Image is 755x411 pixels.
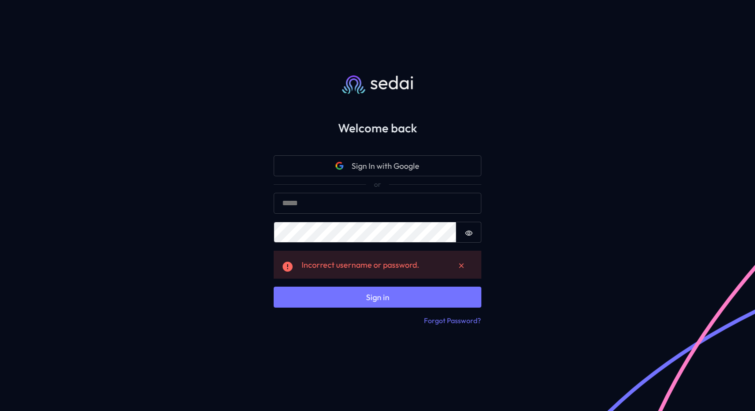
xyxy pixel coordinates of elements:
[456,222,481,243] button: Show password
[302,259,441,271] div: Incorrect username or password.
[274,287,481,308] button: Sign in
[258,121,497,135] h2: Welcome back
[352,160,419,172] span: Sign In with Google
[336,162,344,170] svg: Google icon
[449,257,473,273] button: Dismiss alert
[274,155,481,176] button: Google iconSign In with Google
[423,316,481,327] button: Forgot Password?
